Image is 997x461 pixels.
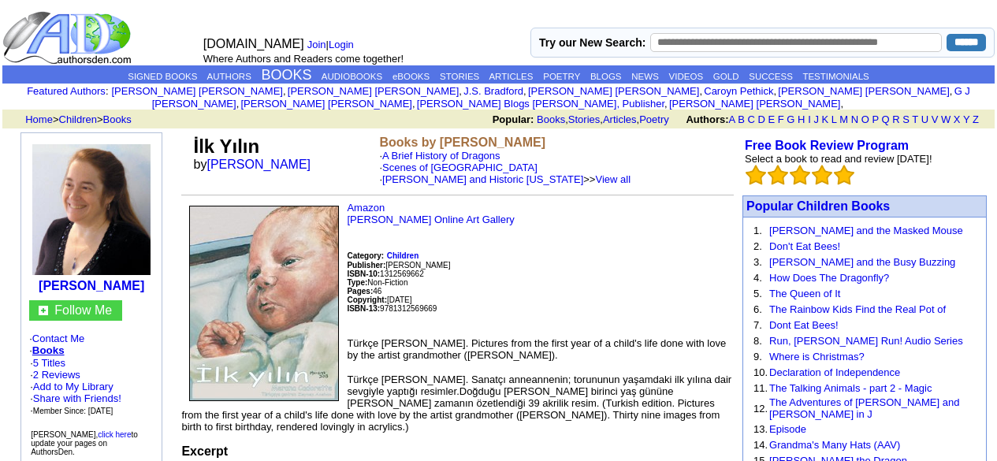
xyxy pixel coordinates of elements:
a: [PERSON_NAME] and the Busy Buzzing [769,256,955,268]
font: i [776,87,778,96]
font: i [526,87,528,96]
font: 12. [753,403,768,415]
a: S [902,113,910,125]
a: The Rainbow Kids Find the Real Pot of [769,303,946,315]
a: The Adventures of [PERSON_NAME] and [PERSON_NAME] in J [769,396,959,420]
font: Where Authors and Readers come together! [203,53,404,65]
a: The Queen of It [769,288,840,299]
font: 1312569662 [347,270,423,278]
a: Popular Children Books [746,199,890,213]
img: bigemptystars.png [834,165,854,185]
font: 2. [753,240,762,252]
a: F [778,113,784,125]
font: Türkçe [PERSON_NAME]. Pictures from the first year of a child's life done with love by the artist... [347,337,726,361]
a: Run, [PERSON_NAME] Run! Audio Series [769,335,963,347]
a: D [757,113,764,125]
img: 45006.jpg [32,144,151,275]
font: Türkçe [PERSON_NAME]. Sanatçı anneannenin; torununun yaşamdaki ilk yılına dair sevgiyle yaptığı r... [181,374,731,433]
font: 9. [753,351,762,362]
font: Excerpt [181,444,228,458]
a: Add to My Library [33,381,113,392]
a: Contact Me [32,333,84,344]
font: 3. [753,256,762,268]
a: BOOKS [262,67,312,83]
a: Don't Eat Bees! [769,240,840,252]
b: Publisher: [347,261,385,270]
font: 8. [753,335,762,347]
font: i [286,87,288,96]
a: [PERSON_NAME] [PERSON_NAME] [112,85,283,97]
img: logo_ad.gif [2,10,135,65]
font: 9781312569669 [347,304,437,313]
font: · [379,162,631,185]
img: gc.jpg [39,306,48,315]
font: i [415,100,417,109]
a: Stories [568,113,600,125]
font: i [239,100,240,109]
a: 2 Reviews [33,369,80,381]
a: L [831,113,837,125]
a: Login [329,39,354,50]
a: ARTICLES [489,72,533,81]
font: i [702,87,704,96]
a: M [839,113,848,125]
font: 11. [753,382,768,394]
font: · · [30,357,121,416]
b: ISBN-13: [347,304,380,313]
font: 13. [753,423,768,435]
img: bigemptystars.png [746,165,766,185]
a: U [921,113,928,125]
a: P [872,113,878,125]
a: Declaration of Independence [769,366,900,378]
img: 65401.jpg [189,206,339,401]
img: bigemptystars.png [812,165,832,185]
a: C [747,113,754,125]
a: VIDEOS [669,72,703,81]
a: Children [387,249,419,261]
a: A Brief History of Dragons [382,150,500,162]
a: Featured Authors [27,85,106,97]
a: [PERSON_NAME] Blogs [PERSON_NAME], Publisher [417,98,664,110]
a: STORIES [440,72,479,81]
a: BLOGS [590,72,622,81]
a: [PERSON_NAME] Online Art Gallery [347,214,514,225]
a: Articles [603,113,637,125]
font: Non-Fiction [347,278,407,287]
a: [PERSON_NAME] [PERSON_NAME] [528,85,699,97]
font: [PERSON_NAME], to update your pages on AuthorsDen. [31,430,138,456]
a: Poetry [639,113,669,125]
a: Dont Eat Bees! [769,319,838,331]
a: G J [PERSON_NAME] [152,85,970,110]
a: Books [537,113,565,125]
font: i [843,100,845,109]
a: SUCCESS [749,72,793,81]
a: Caroyn Pethick [704,85,773,97]
a: Join [307,39,326,50]
a: J.S. Bradford [463,85,523,97]
b: ISBN-10: [347,270,380,278]
font: , , , [493,113,993,125]
a: [PERSON_NAME] [PERSON_NAME] [288,85,459,97]
font: · · [29,333,154,417]
font: · · · [30,381,121,416]
label: Try our New Search: [539,36,645,49]
a: Episode [769,423,806,435]
b: Type: [347,278,367,287]
a: Z [973,113,979,125]
font: [PERSON_NAME] [347,261,450,270]
b: Children [387,251,419,260]
a: [PERSON_NAME] [PERSON_NAME] [778,85,949,97]
font: 46 [347,287,381,296]
a: Books [32,344,65,356]
font: 6. [753,303,762,315]
a: T [912,113,918,125]
a: E [768,113,775,125]
font: i [668,100,669,109]
a: AUDIOBOOKS [322,72,382,81]
a: TESTIMONIALS [802,72,869,81]
b: Popular: [493,113,534,125]
b: Books by [PERSON_NAME] [379,136,545,149]
a: B [738,113,745,125]
font: Member Since: [DATE] [33,407,113,415]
